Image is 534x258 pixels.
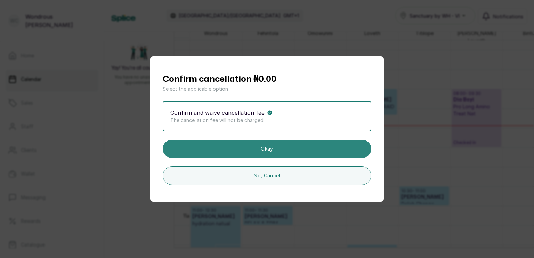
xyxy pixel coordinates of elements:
[163,140,371,158] button: Okay
[163,86,371,92] p: Select the applicable option
[170,108,265,117] p: Confirm and waive cancellation fee
[170,117,364,124] p: The cancellation fee will not be charged
[163,73,371,86] h1: Confirm cancellation ₦0.00
[163,166,371,185] button: No, Cancel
